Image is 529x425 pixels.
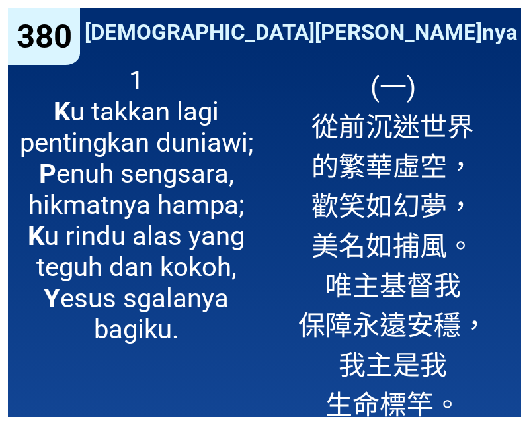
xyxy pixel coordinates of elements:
span: 1 u takkan lagi pentingkan duniawi; enuh sengsara, hikmatnya hampa; u rindu alas yang teguh dan k... [17,65,256,345]
b: K [28,220,44,252]
b: Y [44,283,60,314]
span: 380 [17,18,72,56]
b: P [39,158,56,189]
b: K [54,96,70,127]
span: (一) 從前沉迷世界 的繁華虛空， 歡笑如幻夢， 美名如捕風。 唯主基督我 保障永遠安穩， 我主是我 生命標竿。 [298,65,488,422]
